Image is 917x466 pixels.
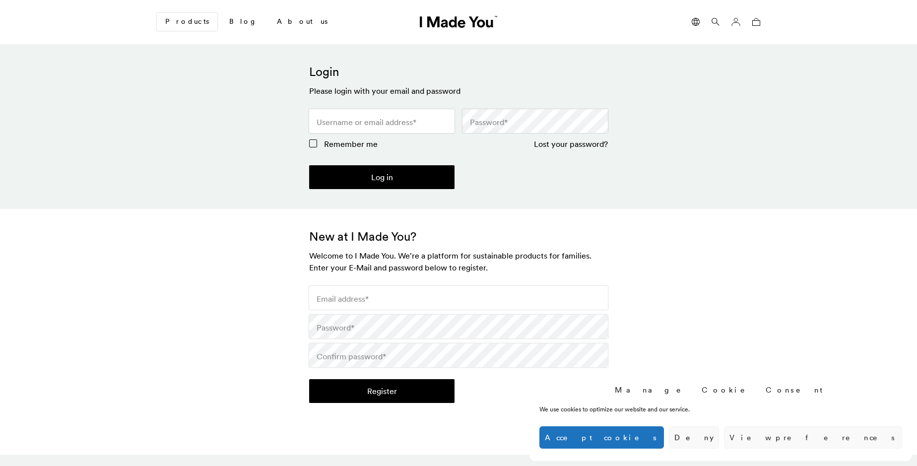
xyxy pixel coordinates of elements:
label: Password [470,116,508,128]
button: Register [309,379,455,403]
label: Email address [317,293,369,305]
input: Remember me [309,139,317,147]
label: Password [317,322,354,333]
a: Products [157,13,217,31]
a: About us [269,13,335,30]
a: Lost your password? [534,139,608,149]
div: We use cookies to optimize our website and our service. [539,405,755,414]
button: View preferences [724,426,902,449]
div: Manage Cookie Consent [615,385,827,395]
h2: Login [309,64,608,80]
button: Accept cookies [539,426,664,449]
label: Username or email address [317,116,416,128]
button: Log in [309,165,455,189]
h2: New at I Made You? [309,229,608,245]
span: Remember me [324,139,378,149]
button: Deny [669,426,719,449]
h3: Welcome to I Made You. We're a platform for sustainable products for families. Enter your E-Mail ... [309,250,608,273]
a: Blog [221,13,265,30]
h3: Please login with your email and password [309,85,608,97]
label: Confirm password [317,350,386,362]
